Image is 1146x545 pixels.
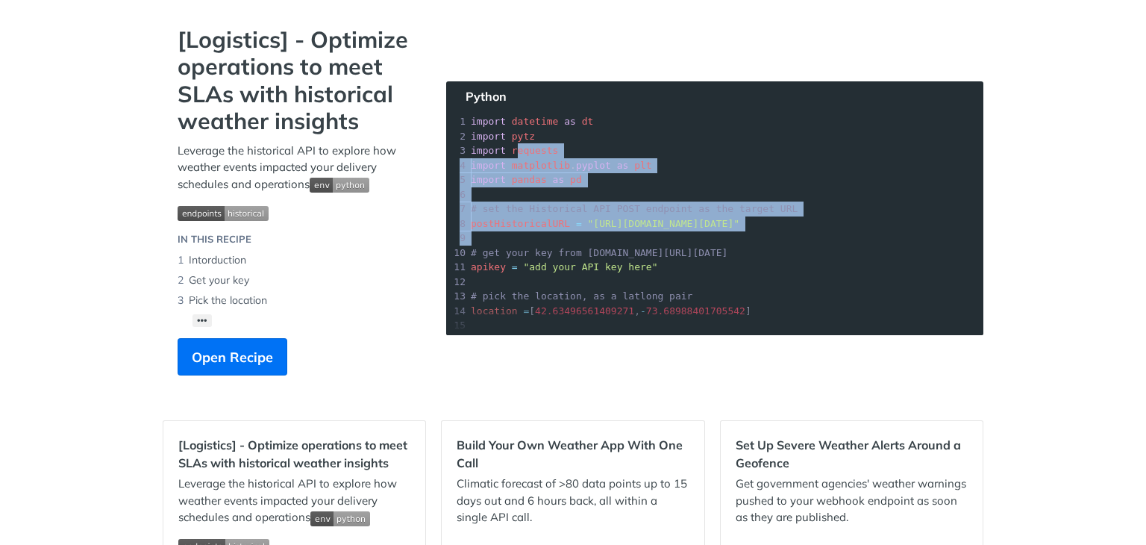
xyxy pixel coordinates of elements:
h2: [Logistics] - Optimize operations to meet SLAs with historical weather insights [178,436,410,472]
span: Expand image [310,510,370,524]
span: Expand image [310,177,369,191]
p: Get government agencies' weather warnings pushed to your webhook endpoint as soon as they are pub... [736,476,968,526]
img: endpoint [178,206,269,221]
img: env [310,511,370,526]
li: Intorduction [178,250,416,270]
strong: [Logistics] - Optimize operations to meet SLAs with historical weather insights [178,26,416,135]
li: Get your key [178,270,416,290]
h2: Set Up Severe Weather Alerts Around a Geofence [736,436,968,472]
h2: Build Your Own Weather App With One Call [457,436,689,472]
p: Leverage the historical API to explore how weather events impacted your delivery schedules and op... [178,143,416,193]
button: ••• [192,314,212,327]
span: Expand image [178,204,416,221]
p: Leverage the historical API to explore how weather events impacted your delivery schedules and op... [178,476,410,526]
div: In this Recipe [178,232,251,247]
p: Climatic forecast of >80 data points up to 15 days out and 6 hours back, all within a single API ... [457,476,689,526]
span: Open Recipe [192,347,273,367]
li: Pick the location [178,290,416,311]
button: Open Recipe [178,338,287,376]
img: env [310,178,369,193]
